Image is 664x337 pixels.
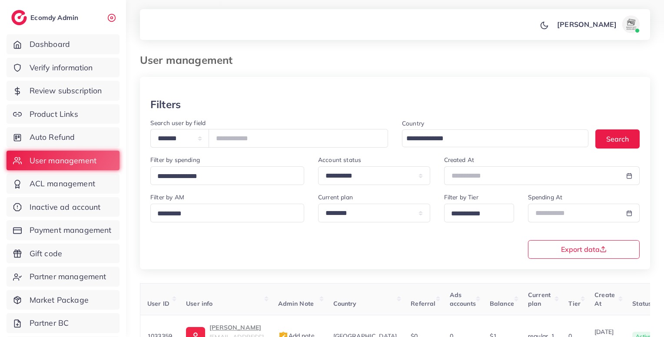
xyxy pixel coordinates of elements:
span: User ID [147,300,169,307]
a: Payment management [7,220,120,240]
span: Country [333,300,357,307]
span: Market Package [30,294,89,306]
h2: Ecomdy Admin [30,13,80,22]
label: Filter by Tier [444,193,478,202]
label: Created At [444,155,475,164]
label: Filter by spending [150,155,200,164]
a: Review subscription [7,81,120,101]
p: [PERSON_NAME] [209,322,264,333]
div: Search for option [444,204,514,222]
h3: User management [140,54,239,66]
span: Gift code [30,248,62,259]
span: Balance [490,300,514,307]
a: Dashboard [7,34,120,54]
a: logoEcomdy Admin [11,10,80,25]
span: Tier [568,300,581,307]
span: Partner management [30,271,106,282]
span: Payment management [30,225,112,236]
input: Search for option [448,207,503,221]
span: Partner BC [30,317,69,329]
span: Dashboard [30,39,70,50]
label: Spending At [528,193,563,202]
span: Review subscription [30,85,102,96]
a: Gift code [7,244,120,264]
a: Verify information [7,58,120,78]
button: Export data [528,240,640,259]
img: logo [11,10,27,25]
a: Partner BC [7,313,120,333]
a: [PERSON_NAME]avatar [552,16,643,33]
label: Current plan [318,193,353,202]
img: avatar [622,16,640,33]
label: Filter by AM [150,193,184,202]
a: Partner management [7,267,120,287]
span: Referral [411,300,435,307]
span: Inactive ad account [30,202,101,213]
span: Product Links [30,109,78,120]
p: [PERSON_NAME] [557,19,617,30]
span: Ads accounts [450,291,476,307]
h3: Filters [150,98,181,111]
span: Admin Note [278,300,314,307]
label: Search user by field [150,119,206,127]
span: Verify information [30,62,93,73]
div: Search for option [402,129,588,147]
span: Auto Refund [30,132,75,143]
span: User management [30,155,96,166]
span: Export data [561,246,607,253]
a: User management [7,151,120,171]
span: ACL management [30,178,95,189]
label: Account status [318,155,361,164]
div: Search for option [150,166,304,185]
a: Auto Refund [7,127,120,147]
input: Search for option [403,132,577,145]
label: Country [402,119,424,128]
span: Status [632,300,651,307]
input: Search for option [154,170,293,183]
a: Market Package [7,290,120,310]
div: Search for option [150,204,304,222]
span: User info [186,300,212,307]
a: ACL management [7,174,120,194]
a: Inactive ad account [7,197,120,217]
button: Search [595,129,640,148]
span: Create At [594,291,615,307]
a: Product Links [7,104,120,124]
span: Current plan [528,291,551,307]
input: Search for option [154,207,293,221]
